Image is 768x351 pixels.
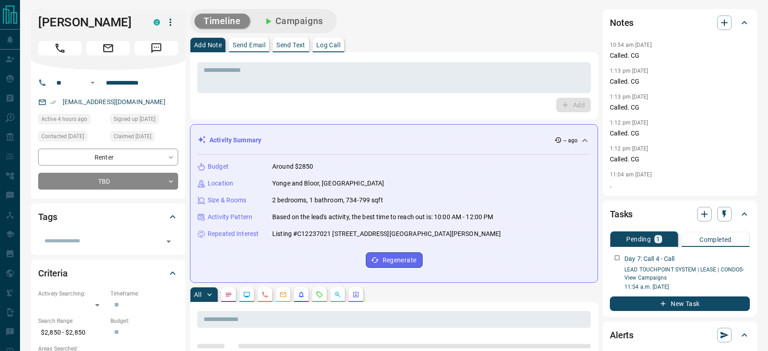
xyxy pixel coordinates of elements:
span: Message [135,41,178,55]
p: Around $2850 [272,162,314,171]
span: Call [38,41,82,55]
div: Activity Summary-- ago [198,132,590,149]
svg: Calls [261,291,269,298]
p: Budget: [110,317,178,325]
p: . [610,181,750,190]
h2: Tasks [610,207,633,221]
svg: Requests [316,291,323,298]
p: Called. CG [610,129,750,138]
p: Repeated Interest [208,229,259,239]
svg: Lead Browsing Activity [243,291,250,298]
p: Send Email [233,42,265,48]
span: Signed up [DATE] [114,115,155,124]
p: Actively Searching: [38,290,106,298]
p: Search Range: [38,317,106,325]
svg: Agent Actions [352,291,359,298]
button: Open [87,77,98,88]
div: Mon Aug 11 2025 [38,131,106,144]
svg: Email Verified [50,99,56,105]
p: All [194,291,201,298]
p: Completed [699,236,732,243]
p: Send Text [276,42,305,48]
button: Open [162,235,175,248]
svg: Listing Alerts [298,291,305,298]
p: -- ago [564,136,578,145]
div: Tags [38,206,178,228]
p: Based on the lead's activity, the best time to reach out is: 10:00 AM - 12:00 PM [272,212,494,222]
span: Contacted [DATE] [41,132,84,141]
a: [EMAIL_ADDRESS][DOMAIN_NAME] [63,98,165,105]
p: $2,850 - $2,850 [38,325,106,340]
p: 1:12 pm [DATE] [610,145,648,152]
p: Listing #C12237021 [STREET_ADDRESS][GEOGRAPHIC_DATA][PERSON_NAME] [272,229,501,239]
p: Add Note [194,42,222,48]
div: condos.ca [154,19,160,25]
svg: Notes [225,291,232,298]
svg: Opportunities [334,291,341,298]
p: Timeframe: [110,290,178,298]
div: Notes [610,12,750,34]
p: Called. CG [610,155,750,164]
div: Tasks [610,203,750,225]
p: Called. CG [610,51,750,60]
p: Called. CG [610,103,750,112]
p: Log Call [316,42,340,48]
p: 11:04 am [DATE] [610,171,652,178]
a: LEAD TOUCHPOINT SYSTEM | LEASE | CONDOS- View Campaigns [624,266,744,281]
div: Mon Aug 11 2025 [110,114,178,127]
div: Alerts [610,324,750,346]
div: Mon Aug 11 2025 [110,131,178,144]
p: Yonge and Bloor, [GEOGRAPHIC_DATA] [272,179,384,188]
div: TBD [38,173,178,190]
span: Email [86,41,130,55]
button: Regenerate [366,252,423,268]
p: 11:54 a.m. [DATE] [624,283,750,291]
p: 10:54 am [DATE] [610,42,652,48]
p: Pending [626,236,651,242]
h2: Alerts [610,328,633,342]
button: Timeline [194,14,250,29]
p: Location [208,179,233,188]
p: 1:13 pm [DATE] [610,94,648,100]
button: New Task [610,296,750,311]
p: Called. CG [610,77,750,86]
div: Renter [38,149,178,165]
p: Activity Summary [209,135,261,145]
div: Criteria [38,262,178,284]
h2: Criteria [38,266,68,281]
p: Budget [208,162,229,171]
h2: Notes [610,15,633,30]
span: Active 4 hours ago [41,115,87,124]
p: Activity Pattern [208,212,252,222]
h2: Tags [38,210,57,224]
p: 1:13 pm [DATE] [610,68,648,74]
p: 1:12 pm [DATE] [610,120,648,126]
svg: Emails [279,291,287,298]
p: 2 bedrooms, 1 bathroom, 734-799 sqft [272,196,383,205]
div: Mon Aug 18 2025 [38,114,106,127]
p: Day 7: Call 4 - Call [624,254,675,264]
h1: [PERSON_NAME] [38,15,140,30]
p: 1 [656,236,660,242]
span: Claimed [DATE] [114,132,151,141]
button: Campaigns [254,14,332,29]
p: Size & Rooms [208,196,247,205]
